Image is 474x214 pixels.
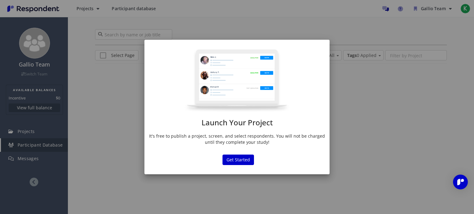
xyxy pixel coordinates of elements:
[222,155,254,165] button: Get Started
[149,119,325,127] h1: Launch Your Project
[453,175,468,189] div: Open Intercom Messenger
[184,49,290,112] img: project-modal.png
[144,40,330,174] md-dialog: Launch Your ...
[149,133,325,145] p: It's free to publish a project, screen, and select respondents. You will not be charged until the...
